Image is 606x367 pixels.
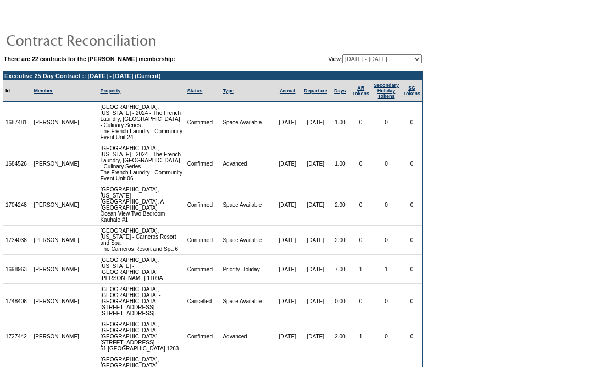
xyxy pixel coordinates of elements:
td: [DATE] [274,143,301,184]
td: [PERSON_NAME] [32,143,82,184]
td: Confirmed [185,184,221,226]
img: pgTtlContractReconciliation.gif [5,29,225,51]
td: 2.00 [330,319,351,354]
a: Secondary HolidayTokens [374,83,399,99]
td: 1734038 [3,226,32,255]
td: [DATE] [301,184,330,226]
td: 0 [401,102,422,143]
td: [PERSON_NAME] [32,226,82,255]
td: [PERSON_NAME] [32,319,82,354]
td: 1698963 [3,255,32,284]
td: [DATE] [274,284,301,319]
a: Property [100,88,120,94]
td: [DATE] [301,319,330,354]
td: 1 [371,255,401,284]
td: [GEOGRAPHIC_DATA], [US_STATE] - 2024 - The French Laundry, [GEOGRAPHIC_DATA] - Culinary Series Th... [98,143,185,184]
a: Departure [304,88,327,94]
td: [DATE] [274,226,301,255]
td: 1.00 [330,143,351,184]
a: Arrival [280,88,296,94]
td: 0 [371,319,401,354]
b: There are 22 contracts for the [PERSON_NAME] membership: [4,56,175,62]
td: 0 [401,319,422,354]
td: [DATE] [274,319,301,354]
td: 1.00 [330,102,351,143]
td: Space Available [220,226,274,255]
a: Type [223,88,233,94]
td: 1 [350,255,371,284]
td: [GEOGRAPHIC_DATA], [GEOGRAPHIC_DATA] - [GEOGRAPHIC_DATA][STREET_ADDRESS] 51 [GEOGRAPHIC_DATA] 1263 [98,319,185,354]
td: [DATE] [274,184,301,226]
td: 0 [401,226,422,255]
td: Executive 25 Day Contract :: [DATE] - [DATE] (Current) [3,72,422,80]
td: 1704248 [3,184,32,226]
td: 0 [401,143,422,184]
td: [DATE] [274,255,301,284]
td: [DATE] [301,284,330,319]
td: 0 [401,284,422,319]
td: [PERSON_NAME] [32,102,82,143]
td: [GEOGRAPHIC_DATA], [US_STATE] - 2024 - The French Laundry, [GEOGRAPHIC_DATA] - Culinary Series Th... [98,102,185,143]
td: [GEOGRAPHIC_DATA], [US_STATE] - [GEOGRAPHIC_DATA] [PERSON_NAME] 1109A [98,255,185,284]
td: 0.00 [330,284,351,319]
td: [PERSON_NAME] [32,184,82,226]
td: Advanced [220,143,274,184]
td: 2.00 [330,226,351,255]
td: 0 [371,184,401,226]
td: [DATE] [301,255,330,284]
td: Priority Holiday [220,255,274,284]
td: 0 [350,284,371,319]
td: 1 [350,319,371,354]
td: Advanced [220,319,274,354]
td: 0 [371,226,401,255]
td: [PERSON_NAME] [32,255,82,284]
td: Confirmed [185,143,221,184]
a: Member [34,88,53,94]
a: SGTokens [403,85,420,96]
td: [DATE] [274,102,301,143]
td: [GEOGRAPHIC_DATA], [US_STATE] - [GEOGRAPHIC_DATA], A [GEOGRAPHIC_DATA] Ocean View Two Bedroom Kau... [98,184,185,226]
td: 1727442 [3,319,32,354]
a: Days [334,88,346,94]
td: Space Available [220,284,274,319]
a: Status [187,88,203,94]
td: 0 [350,184,371,226]
td: 0 [350,226,371,255]
td: 1748408 [3,284,32,319]
td: Confirmed [185,102,221,143]
td: 0 [371,102,401,143]
td: 0 [350,143,371,184]
td: 7.00 [330,255,351,284]
td: 0 [371,284,401,319]
td: 2.00 [330,184,351,226]
a: ARTokens [352,85,369,96]
td: [GEOGRAPHIC_DATA], [US_STATE] - Carneros Resort and Spa The Carneros Resort and Spa 6 [98,226,185,255]
td: Confirmed [185,319,221,354]
td: 0 [350,102,371,143]
td: Cancelled [185,284,221,319]
td: 1687481 [3,102,32,143]
td: [DATE] [301,102,330,143]
td: [GEOGRAPHIC_DATA], [GEOGRAPHIC_DATA] - [GEOGRAPHIC_DATA][STREET_ADDRESS] [STREET_ADDRESS] [98,284,185,319]
td: 1684526 [3,143,32,184]
td: Space Available [220,184,274,226]
td: View: [274,54,422,63]
td: 0 [371,143,401,184]
td: [DATE] [301,143,330,184]
td: 0 [401,255,422,284]
td: [PERSON_NAME] [32,284,82,319]
td: Id [3,80,32,102]
td: Confirmed [185,255,221,284]
td: 0 [401,184,422,226]
td: Confirmed [185,226,221,255]
td: Space Available [220,102,274,143]
td: [DATE] [301,226,330,255]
